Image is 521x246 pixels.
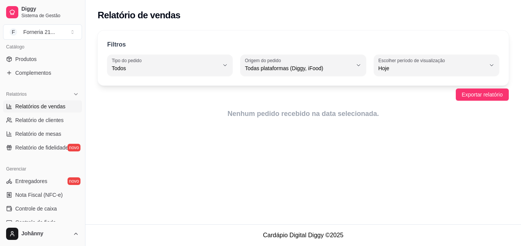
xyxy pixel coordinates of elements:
[21,230,70,237] span: Johânny
[3,24,82,40] button: Select a team
[107,55,233,76] button: Tipo do pedidoTodos
[6,91,27,97] span: Relatórios
[3,41,82,53] div: Catálogo
[3,216,82,228] a: Controle de fiado
[3,67,82,79] a: Complementos
[3,53,82,65] a: Produtos
[15,177,47,185] span: Entregadores
[462,90,503,99] span: Exportar relatório
[3,175,82,187] a: Entregadoresnovo
[3,128,82,140] a: Relatório de mesas
[21,6,79,13] span: Diggy
[3,189,82,201] a: Nota Fiscal (NFC-e)
[3,114,82,126] a: Relatório de clientes
[245,57,283,64] label: Origem do pedido
[374,55,499,76] button: Escolher período de visualizaçãoHoje
[21,13,79,19] span: Sistema de Gestão
[245,64,352,72] span: Todas plataformas (Diggy, iFood)
[15,191,63,199] span: Nota Fiscal (NFC-e)
[378,64,486,72] span: Hoje
[15,55,37,63] span: Produtos
[3,225,82,243] button: Johânny
[15,69,51,77] span: Complementos
[3,3,82,21] a: DiggySistema de Gestão
[15,116,64,124] span: Relatório de clientes
[85,224,521,246] footer: Cardápio Digital Diggy © 2025
[98,9,180,21] h2: Relatório de vendas
[3,141,82,154] a: Relatório de fidelidadenovo
[15,205,57,212] span: Controle de caixa
[15,144,68,151] span: Relatório de fidelidade
[240,55,366,76] button: Origem do pedidoTodas plataformas (Diggy, iFood)
[15,219,56,226] span: Controle de fiado
[456,88,509,101] button: Exportar relatório
[112,57,144,64] label: Tipo do pedido
[3,100,82,113] a: Relatórios de vendas
[23,28,55,36] div: Forneria 21 ...
[15,103,66,110] span: Relatórios de vendas
[112,64,219,72] span: Todos
[98,108,509,119] article: Nenhum pedido recebido na data selecionada.
[15,130,61,138] span: Relatório de mesas
[3,203,82,215] a: Controle de caixa
[378,57,447,64] label: Escolher período de visualização
[10,28,17,36] span: F
[107,40,126,49] p: Filtros
[3,163,82,175] div: Gerenciar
